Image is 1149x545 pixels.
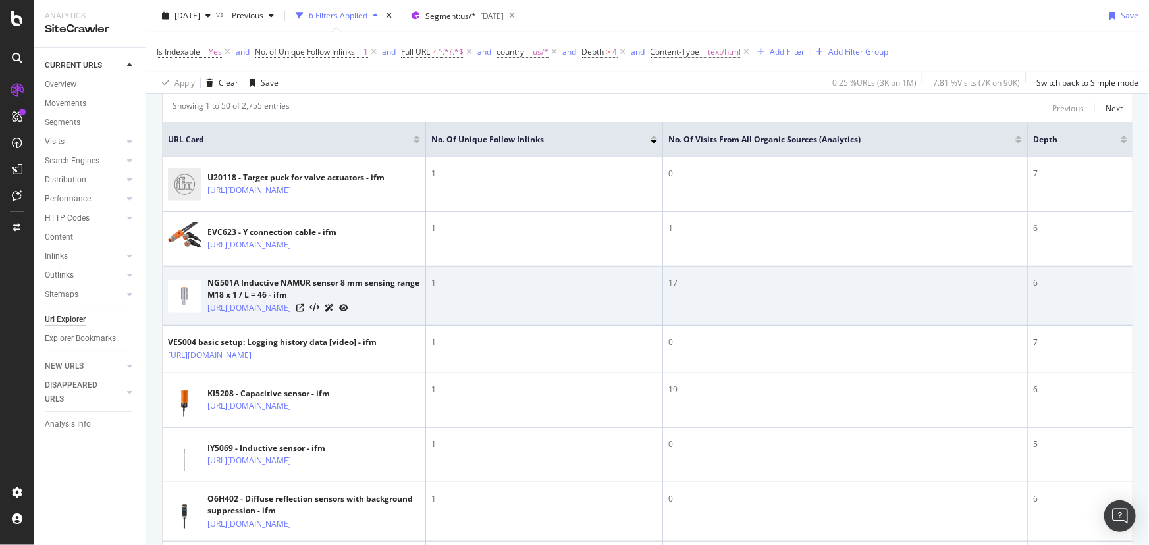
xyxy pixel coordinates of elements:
[209,43,222,61] span: Yes
[296,304,304,312] a: Visit Online Page
[431,336,657,348] div: 1
[207,454,291,467] a: [URL][DOMAIN_NAME]
[207,442,348,454] div: IY5069 - Inductive sensor - ifm
[431,134,631,145] span: No. of Unique Follow Inlinks
[770,46,805,57] div: Add Filter
[45,11,135,22] div: Analytics
[168,222,201,255] img: main image
[563,45,577,58] button: and
[227,5,279,26] button: Previous
[45,59,123,72] a: CURRENT URLS
[45,378,111,406] div: DISAPPEARED URLS
[582,46,604,57] span: Depth
[207,301,291,315] a: [URL][DOMAIN_NAME]
[606,46,611,57] span: >
[1033,438,1127,450] div: 5
[168,280,201,313] img: main image
[1033,336,1127,348] div: 7
[45,417,136,431] a: Analysis Info
[1033,168,1127,180] div: 7
[1033,493,1127,505] div: 6
[261,77,279,88] div: Save
[168,168,201,201] img: main image
[309,10,367,21] div: 6 Filters Applied
[1121,10,1138,21] div: Save
[157,72,195,93] button: Apply
[236,46,250,57] div: and
[478,46,492,57] div: and
[668,336,1022,348] div: 0
[290,5,383,26] button: 6 Filters Applied
[244,72,279,93] button: Save
[668,134,996,145] span: No. of Visits from All Organic Sources (Analytics)
[45,288,78,301] div: Sitemaps
[216,9,227,20] span: vs
[425,11,476,22] span: Segment: us/*
[668,384,1022,396] div: 19
[255,46,355,57] span: No. of Unique Follow Inlinks
[668,222,1022,234] div: 1
[45,135,123,149] a: Visits
[45,417,91,431] div: Analysis Info
[207,172,385,184] div: U20118 - Target puck for valve actuators - ifm
[45,22,135,37] div: SiteCrawler
[45,332,136,346] a: Explorer Bookmarks
[1036,77,1138,88] div: Switch back to Simple mode
[174,10,200,21] span: 2025 Sep. 15th
[1104,5,1138,26] button: Save
[168,336,377,348] div: VES004 basic setup: Logging history data [video] - ifm
[1033,134,1101,145] span: Depth
[45,192,123,206] a: Performance
[702,46,707,57] span: =
[173,100,290,116] div: Showing 1 to 50 of 2,755 entries
[207,517,291,531] a: [URL][DOMAIN_NAME]
[382,45,396,58] button: and
[45,97,136,111] a: Movements
[753,44,805,60] button: Add Filter
[219,77,238,88] div: Clear
[45,154,99,168] div: Search Engines
[478,45,492,58] button: and
[563,46,577,57] div: and
[45,359,123,373] a: NEW URLS
[45,269,123,282] a: Outlinks
[45,116,136,130] a: Segments
[45,249,68,263] div: Inlinks
[207,238,291,251] a: [URL][DOMAIN_NAME]
[207,388,348,400] div: KI5208 - Capacitive sensor - ifm
[1033,277,1127,289] div: 6
[406,5,504,26] button: Segment:us/*[DATE]
[45,332,116,346] div: Explorer Bookmarks
[527,46,531,57] span: =
[431,168,657,180] div: 1
[174,77,195,88] div: Apply
[207,277,420,301] div: NG501A Inductive NAMUR sensor 8 mm sensing range M18 x 1 / L = 46 - ifm
[431,493,657,505] div: 1
[45,211,90,225] div: HTTP Codes
[201,72,238,93] button: Clear
[613,43,618,61] span: 4
[382,46,396,57] div: and
[432,46,437,57] span: ≠
[45,288,123,301] a: Sitemaps
[401,46,430,57] span: Full URL
[811,44,889,60] button: Add Filter Group
[45,313,86,326] div: Url Explorer
[832,77,917,88] div: 0.25 % URLs ( 3K on 1M )
[45,97,86,111] div: Movements
[168,384,201,417] img: main image
[207,400,291,413] a: [URL][DOMAIN_NAME]
[325,301,334,315] a: AI Url Details
[45,173,86,187] div: Distribution
[1052,100,1084,116] button: Previous
[668,168,1022,180] div: 0
[1106,103,1123,114] div: Next
[1033,384,1127,396] div: 6
[45,249,123,263] a: Inlinks
[45,313,136,326] a: Url Explorer
[668,438,1022,450] div: 0
[708,43,741,61] span: text/html
[168,438,201,471] img: main image
[651,46,700,57] span: Content-Type
[45,230,136,244] a: Content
